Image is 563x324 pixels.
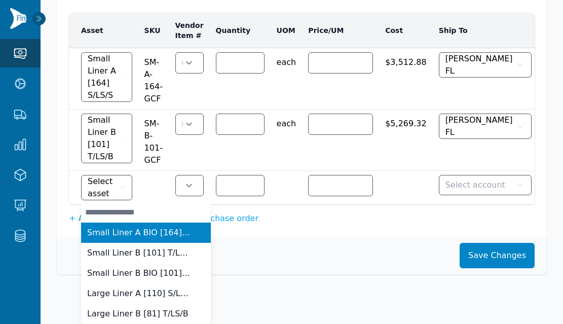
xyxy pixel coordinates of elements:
[433,13,538,48] th: Ship To
[10,8,26,29] img: Finventory
[277,52,296,68] span: each
[69,212,258,225] button: + Add another line item to this purchase order
[88,114,120,163] span: Small Liner B [101] T/LS/B
[385,114,426,130] span: $5,269.32
[445,114,514,138] span: [PERSON_NAME] FL
[81,202,211,223] input: Select asset
[460,243,535,268] button: Save Changes
[88,175,118,200] span: Select asset
[81,114,132,163] button: Small Liner B [101] T/LS/B
[439,52,532,78] button: [PERSON_NAME] FL
[138,48,169,110] td: SM-A-164-GCF
[302,13,379,48] th: Price/UM
[169,13,210,48] th: Vendor Item #
[277,114,296,130] span: each
[210,13,271,48] th: Quantity
[81,202,211,324] ul: Select asset
[138,110,169,171] td: SM-B-101-GCF
[385,52,426,68] span: $3,512.88
[445,179,505,191] span: Select account
[445,53,514,77] span: [PERSON_NAME] FL
[88,53,120,101] span: Small Liner A [164] S/LS/S
[81,52,132,102] button: Small Liner A [164] S/LS/S
[271,13,303,48] th: UOM
[138,13,169,48] th: SKU
[439,175,532,195] button: Select account
[81,175,132,200] button: Select asset
[69,13,138,48] th: Asset
[439,114,532,139] button: [PERSON_NAME] FL
[379,13,432,48] th: Cost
